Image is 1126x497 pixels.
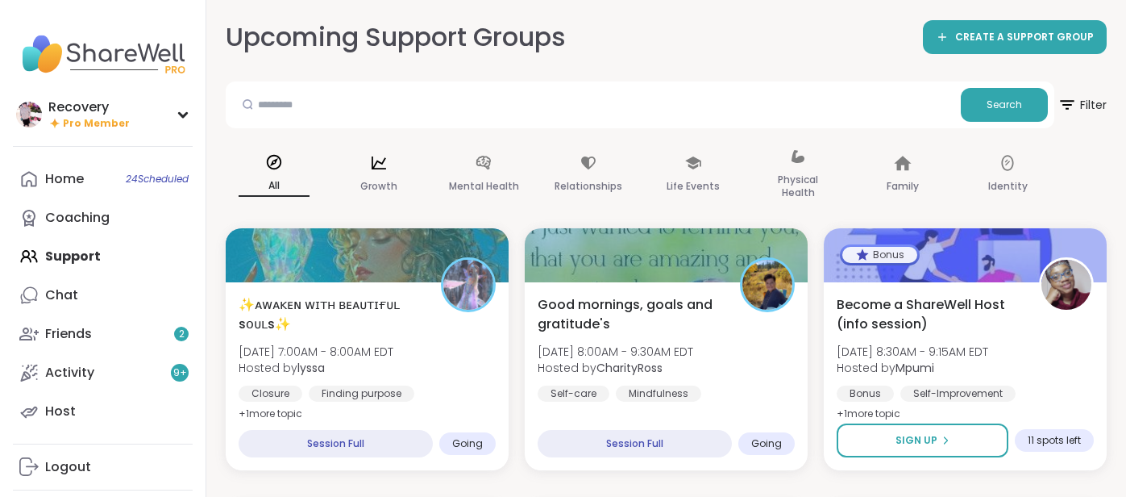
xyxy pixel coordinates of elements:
span: 24 Scheduled [126,173,189,186]
div: Bonus [837,386,894,402]
b: Mpumi [895,360,934,376]
span: Sign Up [895,433,937,448]
div: Friends [45,325,92,343]
span: Hosted by [538,360,693,376]
span: Filter [1057,86,1107,124]
div: Session Full [538,430,732,457]
div: Closure [239,386,302,402]
div: Activity [45,364,94,382]
span: [DATE] 8:30AM - 9:15AM EDT [837,344,988,360]
div: Finding purpose [309,386,414,402]
a: Coaching [13,198,193,237]
a: Chat [13,276,193,315]
span: Search [987,98,1022,112]
span: Become a ShareWell Host (info session) [837,295,1021,334]
h2: Upcoming Support Groups [226,19,566,56]
a: Activity9+ [13,353,193,392]
div: Chat [45,286,78,304]
button: Search [961,88,1048,122]
span: ✨ᴀᴡᴀᴋᴇɴ ᴡɪᴛʜ ʙᴇᴀᴜᴛɪғᴜʟ sᴏᴜʟs✨ [239,295,423,334]
span: Hosted by [837,360,988,376]
p: Growth [360,177,397,196]
img: Recovery [16,102,42,127]
b: CharityRoss [596,360,663,376]
span: 2 [179,328,185,341]
p: Life Events [667,177,720,196]
div: Self-Improvement [900,386,1016,402]
div: Host [45,403,76,420]
img: CharityRoss [742,260,792,310]
span: Going [452,437,483,450]
p: Mental Health [449,177,519,196]
span: Good mornings, goals and gratitude's [538,295,722,334]
img: Mpumi [1041,260,1091,310]
p: Identity [988,177,1028,196]
span: Pro Member [63,117,130,131]
img: lyssa [443,260,493,310]
div: Bonus [842,247,917,263]
b: lyssa [297,360,325,376]
div: Recovery [48,98,130,116]
span: [DATE] 8:00AM - 9:30AM EDT [538,344,693,360]
span: [DATE] 7:00AM - 8:00AM EDT [239,344,393,360]
span: 11 spots left [1028,434,1081,447]
a: CREATE A SUPPORT GROUP [923,20,1107,54]
a: Logout [13,448,193,487]
button: Filter [1057,81,1107,128]
a: Friends2 [13,315,193,353]
div: Mindfulness [616,386,701,402]
span: Going [751,437,782,450]
a: Host [13,392,193,431]
div: Logout [45,458,91,476]
div: Home [45,170,84,188]
a: Home24Scheduled [13,160,193,198]
div: Self-care [538,386,609,402]
span: 9 + [173,366,187,380]
div: Session Full [239,430,433,457]
span: Hosted by [239,360,393,376]
div: Coaching [45,209,110,227]
p: Family [887,177,919,196]
p: Relationships [555,177,622,196]
img: ShareWell Nav Logo [13,26,193,82]
span: CREATE A SUPPORT GROUP [955,31,1094,44]
p: Physical Health [762,170,833,203]
button: Sign Up [837,424,1008,457]
p: All [239,176,310,197]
